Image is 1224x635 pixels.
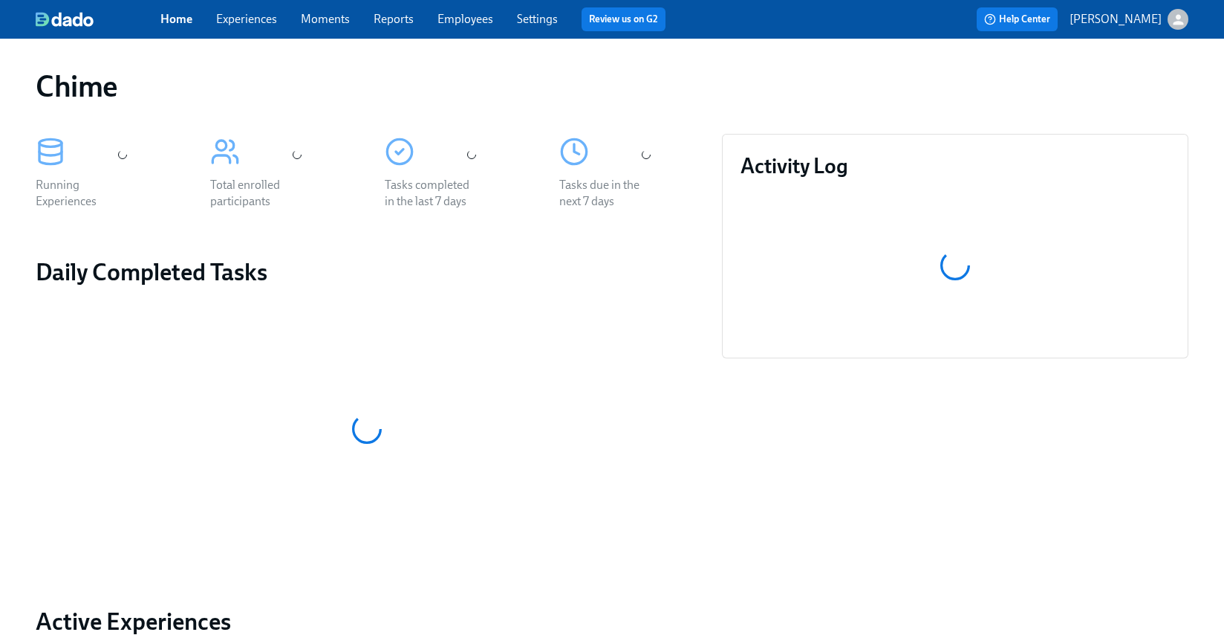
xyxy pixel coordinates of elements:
a: dado [36,12,160,27]
button: Review us on G2 [582,7,665,31]
a: Moments [301,12,350,26]
button: [PERSON_NAME] [1070,9,1188,30]
h3: Activity Log [740,152,1170,179]
div: Tasks completed in the last 7 days [385,177,480,210]
h2: Daily Completed Tasks [36,257,698,287]
a: Experiences [216,12,277,26]
a: Review us on G2 [589,12,658,27]
div: Tasks due in the next 7 days [559,177,654,210]
span: Help Center [984,12,1050,27]
div: Running Experiences [36,177,131,210]
p: [PERSON_NAME] [1070,11,1162,28]
button: Help Center [977,7,1058,31]
div: Total enrolled participants [210,177,305,210]
a: Home [160,12,192,26]
img: dado [36,12,94,27]
a: Settings [517,12,558,26]
a: Reports [374,12,414,26]
h1: Chime [36,68,118,104]
a: Employees [437,12,493,26]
